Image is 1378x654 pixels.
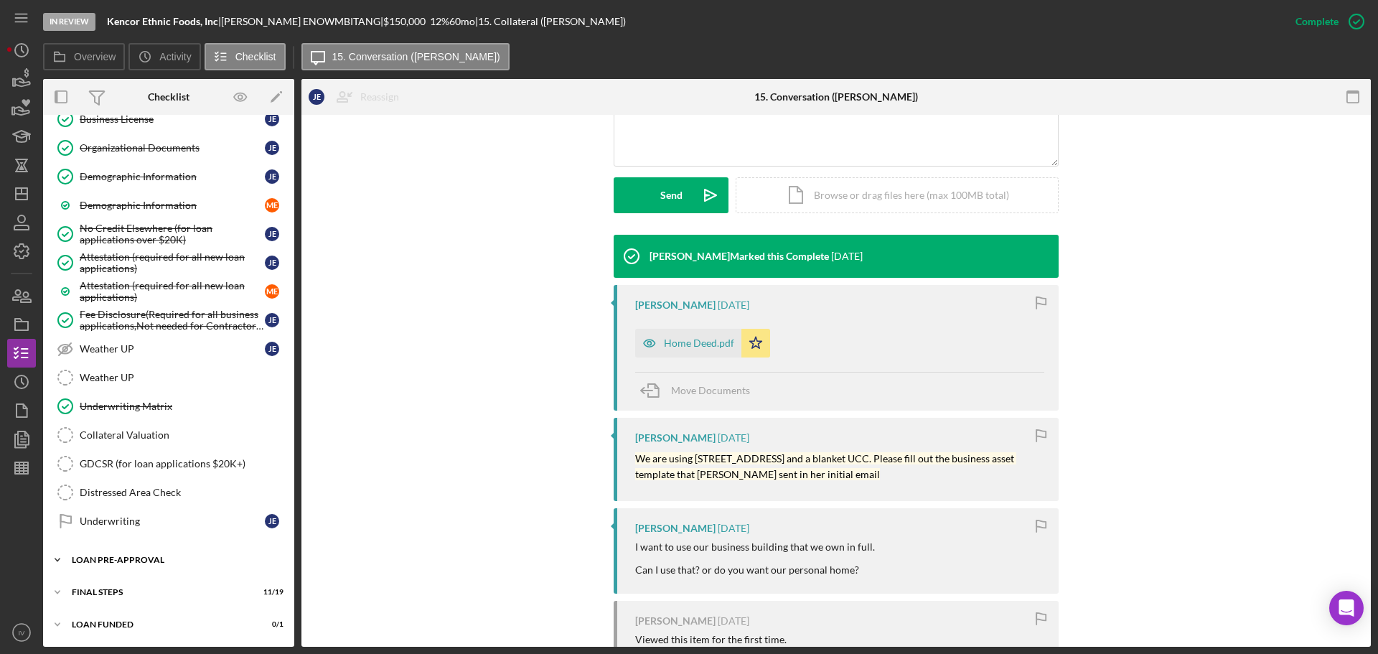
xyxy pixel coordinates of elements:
[128,43,200,70] button: Activity
[660,177,683,213] div: Send
[50,220,287,248] a: No Credit Elsewhere (for loan applications over $20K)JE
[107,15,218,27] b: Kencor Ethnic Foods, Inc
[1329,591,1364,625] div: Open Intercom Messenger
[43,43,125,70] button: Overview
[80,458,286,470] div: GDCSR (for loan applications $20K+)
[159,51,191,62] label: Activity
[635,634,787,645] div: Viewed this item for the first time.
[383,15,426,27] span: $150,000
[475,16,626,27] div: | 15. Collateral ([PERSON_NAME])
[80,200,265,211] div: Demographic Information
[332,51,500,62] label: 15. Conversation ([PERSON_NAME])
[265,198,279,212] div: M E
[7,618,36,647] button: IV
[449,16,475,27] div: 60 mo
[50,335,287,363] a: Weather UPJE
[80,113,265,125] div: Business License
[107,16,221,27] div: |
[258,588,283,597] div: 11 / 19
[265,227,279,241] div: J E
[635,541,875,576] div: I want to use our business building that we own in full. Can I use that? or do you want our perso...
[50,507,287,536] a: UnderwritingJE
[80,429,286,441] div: Collateral Valuation
[265,284,279,299] div: M E
[80,515,265,527] div: Underwriting
[1281,7,1371,36] button: Complete
[301,43,510,70] button: 15. Conversation ([PERSON_NAME])
[80,142,265,154] div: Organizational Documents
[80,487,286,498] div: Distressed Area Check
[80,171,265,182] div: Demographic Information
[72,588,248,597] div: FINAL STEPS
[80,343,265,355] div: Weather UP
[258,620,283,629] div: 0 / 1
[205,43,286,70] button: Checklist
[50,277,287,306] a: Attestation (required for all new loan applications)ME
[614,177,728,213] button: Send
[265,112,279,126] div: J E
[80,309,265,332] div: Fee Disclosure(Required for all business applications,Not needed for Contractor loans)
[50,363,287,392] a: Weather UP
[265,256,279,270] div: J E
[718,523,749,534] time: 2025-09-05 16:02
[80,372,286,383] div: Weather UP
[265,141,279,155] div: J E
[664,337,734,349] div: Home Deed.pdf
[265,514,279,528] div: J E
[635,329,770,358] button: Home Deed.pdf
[309,89,324,105] div: J E
[221,16,383,27] div: [PERSON_NAME] ENOWMBITANG |
[635,373,764,408] button: Move Documents
[50,306,287,335] a: Fee Disclosure(Required for all business applications,Not needed for Contractor loans)JE
[754,91,918,103] div: 15. Conversation ([PERSON_NAME])
[80,251,265,274] div: Attestation (required for all new loan applications)
[50,248,287,277] a: Attestation (required for all new loan applications)JE
[50,449,287,478] a: GDCSR (for loan applications $20K+)
[50,162,287,191] a: Demographic InformationJE
[50,392,287,421] a: Underwriting Matrix
[72,620,248,629] div: LOAN FUNDED
[650,251,829,262] div: [PERSON_NAME] Marked this Complete
[80,280,265,303] div: Attestation (required for all new loan applications)
[718,299,749,311] time: 2025-09-05 16:36
[50,134,287,162] a: Organizational DocumentsJE
[831,251,863,262] time: 2025-09-08 20:27
[430,16,449,27] div: 12 %
[265,169,279,184] div: J E
[718,615,749,627] time: 2025-09-04 17:56
[718,432,749,444] time: 2025-09-05 16:06
[43,13,95,31] div: In Review
[265,313,279,327] div: J E
[50,478,287,507] a: Distressed Area Check
[635,523,716,534] div: [PERSON_NAME]
[301,83,413,111] button: JEReassign
[50,105,287,134] a: Business LicenseJE
[50,421,287,449] a: Collateral Valuation
[148,91,189,103] div: Checklist
[360,83,399,111] div: Reassign
[50,191,287,220] a: Demographic InformationME
[671,384,750,396] span: Move Documents
[18,629,25,637] text: IV
[635,299,716,311] div: [PERSON_NAME]
[235,51,276,62] label: Checklist
[80,223,265,246] div: No Credit Elsewhere (for loan applications over $20K)
[1295,7,1339,36] div: Complete
[74,51,116,62] label: Overview
[265,342,279,356] div: J E
[72,556,276,564] div: LOAN PRE-APPROVAL
[635,452,1016,480] mark: We are using [STREET_ADDRESS] and a blanket UCC. Please fill out the business asset template that...
[80,401,286,412] div: Underwriting Matrix
[635,615,716,627] div: [PERSON_NAME]
[635,432,716,444] div: [PERSON_NAME]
